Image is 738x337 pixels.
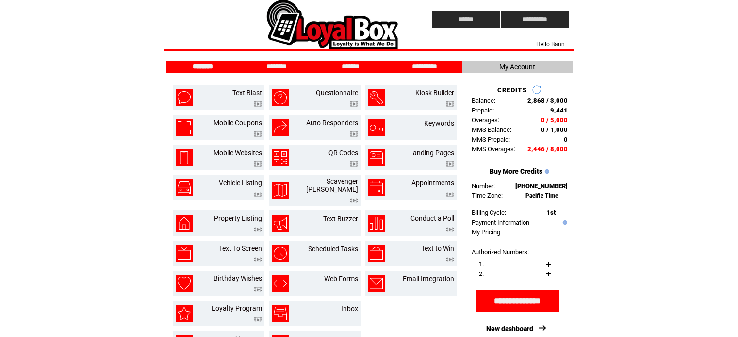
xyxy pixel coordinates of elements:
[446,257,454,262] img: video.png
[176,89,193,106] img: text-blast.png
[219,179,262,187] a: Vehicle Listing
[272,275,289,292] img: web-forms.png
[472,182,495,190] span: Number:
[213,149,262,157] a: Mobile Websites
[350,161,358,167] img: video.png
[272,305,289,322] img: inbox.png
[176,275,193,292] img: birthday-wishes.png
[479,260,484,268] span: 1.
[541,116,568,124] span: 0 / 5,000
[272,215,289,232] img: text-buzzer.png
[219,244,262,252] a: Text To Screen
[212,305,262,312] a: Loyalty Program
[254,161,262,167] img: video.png
[472,209,506,216] span: Billing Cycle:
[254,192,262,197] img: video.png
[527,97,568,104] span: 2,868 / 3,000
[424,119,454,127] a: Keywords
[472,107,494,114] span: Prepaid:
[527,145,568,153] span: 2,446 / 8,000
[560,220,567,225] img: help.gif
[446,161,454,167] img: video.png
[368,149,385,166] img: landing-pages.png
[350,101,358,107] img: video.png
[472,126,511,133] span: MMS Balance:
[368,179,385,196] img: appointments.png
[176,215,193,232] img: property-listing.png
[472,228,500,236] a: My Pricing
[421,244,454,252] a: Text to Win
[472,219,529,226] a: Payment Information
[409,149,454,157] a: Landing Pages
[472,116,499,124] span: Overages:
[350,131,358,137] img: video.png
[550,107,568,114] span: 9,441
[564,136,568,143] span: 0
[472,97,495,104] span: Balance:
[254,227,262,232] img: video.png
[368,119,385,136] img: keywords.png
[254,131,262,137] img: video.png
[368,215,385,232] img: conduct-a-poll.png
[411,179,454,187] a: Appointments
[490,167,542,175] a: Buy More Credits
[176,179,193,196] img: vehicle-listing.png
[472,192,503,199] span: Time Zone:
[403,275,454,283] a: Email Integration
[232,89,262,96] a: Text Blast
[214,214,262,222] a: Property Listing
[254,101,262,107] img: video.png
[368,275,385,292] img: email-integration.png
[525,193,558,199] span: Pacific Time
[368,245,385,262] img: text-to-win.png
[176,305,193,322] img: loyalty-program.png
[272,89,289,106] img: questionnaire.png
[254,317,262,322] img: video.png
[472,136,510,143] span: MMS Prepaid:
[415,89,454,96] a: Kiosk Builder
[542,169,549,174] img: help.gif
[316,89,358,96] a: Questionnaire
[306,177,358,193] a: Scavenger [PERSON_NAME]
[272,182,289,199] img: scavenger-hunt.png
[446,227,454,232] img: video.png
[541,126,568,133] span: 0 / 1,000
[536,41,565,48] span: Hello Bann
[306,119,358,127] a: Auto Responders
[410,214,454,222] a: Conduct a Poll
[254,287,262,292] img: video.png
[446,192,454,197] img: video.png
[486,325,533,333] a: New dashboard
[324,275,358,283] a: Web Forms
[308,245,358,253] a: Scheduled Tasks
[176,119,193,136] img: mobile-coupons.png
[328,149,358,157] a: QR Codes
[254,257,262,262] img: video.png
[499,63,535,71] span: My Account
[213,119,262,127] a: Mobile Coupons
[176,245,193,262] img: text-to-screen.png
[472,145,515,153] span: MMS Overages:
[446,101,454,107] img: video.png
[368,89,385,106] img: kiosk-builder.png
[546,209,556,216] span: 1st
[213,274,262,282] a: Birthday Wishes
[515,182,568,190] span: [PHONE_NUMBER]
[341,305,358,313] a: Inbox
[472,248,529,256] span: Authorized Numbers:
[272,149,289,166] img: qr-codes.png
[479,270,484,277] span: 2.
[350,198,358,203] img: video.png
[323,215,358,223] a: Text Buzzer
[176,149,193,166] img: mobile-websites.png
[497,86,527,94] span: CREDITS
[272,245,289,262] img: scheduled-tasks.png
[272,119,289,136] img: auto-responders.png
